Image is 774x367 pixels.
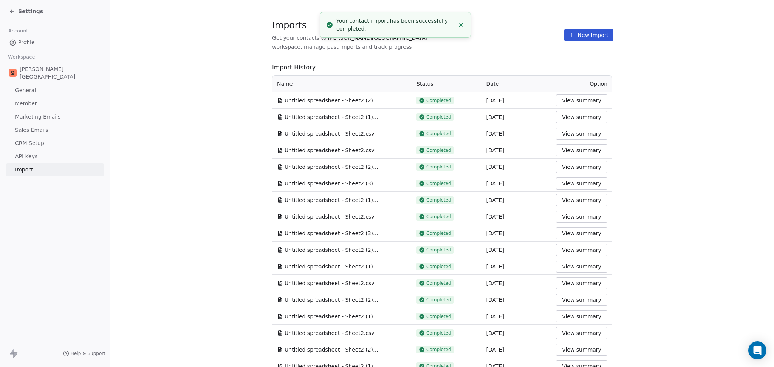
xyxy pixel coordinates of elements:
span: Account [5,25,31,37]
span: Help & Support [71,350,105,356]
div: [DATE] [486,313,547,320]
div: Open Intercom Messenger [748,341,766,359]
span: Get your contacts to [272,34,327,42]
span: Settings [18,8,43,15]
span: Completed [426,280,451,286]
span: Completed [426,330,451,336]
div: [DATE] [486,329,547,337]
button: View summary [556,277,607,289]
button: View summary [556,111,607,123]
span: Sales Emails [15,126,48,134]
span: [PERSON_NAME][GEOGRAPHIC_DATA] [328,34,427,42]
span: Date [486,81,499,87]
span: Member [15,100,37,108]
button: View summary [556,211,607,223]
span: API Keys [15,153,37,160]
span: Name [277,80,293,88]
div: [DATE] [486,246,547,254]
button: View summary [556,128,607,140]
span: Marketing Emails [15,113,60,121]
span: Untitled spreadsheet - Sheet2 (1).csv [285,263,379,270]
span: Import History [272,63,612,72]
span: Untitled spreadsheet - Sheet2 (2).csv [285,296,379,304]
span: Untitled spreadsheet - Sheet2 (1).csv [285,313,379,320]
div: [DATE] [486,180,547,187]
div: [DATE] [486,113,547,121]
span: Untitled spreadsheet - Sheet2 (1).csv [285,196,379,204]
a: Profile [6,36,104,49]
span: Completed [426,297,451,303]
button: View summary [556,310,607,322]
span: Untitled spreadsheet - Sheet2 (3).csv [285,230,379,237]
a: Marketing Emails [6,111,104,123]
span: Untitled spreadsheet - Sheet2 (1).csv [285,113,379,121]
span: Completed [426,247,451,253]
button: View summary [556,94,607,106]
span: Untitled spreadsheet - Sheet2.csv [285,146,374,154]
span: Import [15,166,33,174]
a: General [6,84,104,97]
a: CRM Setup [6,137,104,150]
button: View summary [556,144,607,156]
div: [DATE] [486,130,547,137]
button: View summary [556,177,607,190]
span: Completed [426,214,451,220]
span: Completed [426,313,451,319]
div: [DATE] [486,279,547,287]
button: View summary [556,294,607,306]
div: [DATE] [486,296,547,304]
a: Sales Emails [6,124,104,136]
div: [DATE] [486,213,547,221]
button: View summary [556,244,607,256]
span: Completed [426,97,451,103]
span: Untitled spreadsheet - Sheet2 (2).csv [285,246,379,254]
span: Untitled spreadsheet - Sheet2 (2).csv [285,346,379,353]
span: Completed [426,164,451,170]
div: [DATE] [486,346,547,353]
span: Imports [272,20,564,31]
button: View summary [556,194,607,206]
div: [DATE] [486,97,547,104]
a: Settings [9,8,43,15]
a: Member [6,97,104,110]
span: Completed [426,114,451,120]
button: View summary [556,161,607,173]
button: Close toast [456,20,466,30]
span: Completed [426,230,451,236]
span: Untitled spreadsheet - Sheet2.csv [285,279,374,287]
span: Completed [426,131,451,137]
div: [DATE] [486,163,547,171]
a: Help & Support [63,350,105,356]
span: Completed [426,347,451,353]
span: General [15,86,36,94]
div: [DATE] [486,230,547,237]
img: Goela%20School%20Logos%20(4).png [9,69,17,77]
span: Untitled spreadsheet - Sheet2 (2).csv [285,97,379,104]
span: [PERSON_NAME][GEOGRAPHIC_DATA] [20,65,101,80]
div: [DATE] [486,146,547,154]
button: View summary [556,344,607,356]
span: Status [416,81,433,87]
button: View summary [556,227,607,239]
button: View summary [556,327,607,339]
span: Completed [426,147,451,153]
span: Workspace [5,51,38,63]
div: [DATE] [486,196,547,204]
span: Option [590,81,607,87]
div: Your contact import has been successfully completed. [336,17,455,33]
div: [DATE] [486,263,547,270]
span: Completed [426,197,451,203]
span: Profile [18,39,35,46]
span: CRM Setup [15,139,44,147]
span: workspace, manage past imports and track progress [272,43,412,51]
button: New Import [564,29,613,41]
span: Untitled spreadsheet - Sheet2 (3).csv [285,180,379,187]
span: Untitled spreadsheet - Sheet2.csv [285,130,374,137]
span: Completed [426,180,451,187]
a: Import [6,163,104,176]
span: Untitled spreadsheet - Sheet2.csv [285,329,374,337]
span: Untitled spreadsheet - Sheet2 (2).csv [285,163,379,171]
span: Untitled spreadsheet - Sheet2.csv [285,213,374,221]
button: View summary [556,261,607,273]
span: Completed [426,264,451,270]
